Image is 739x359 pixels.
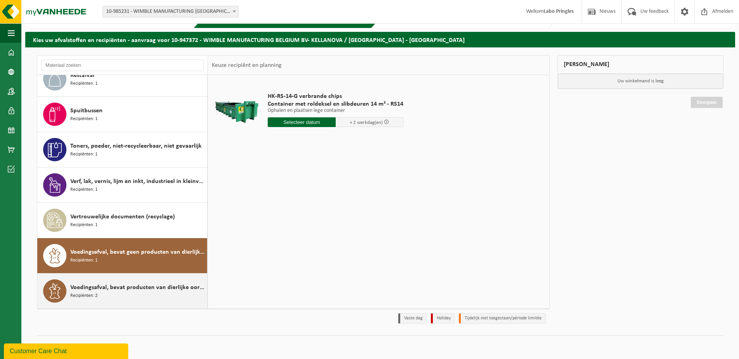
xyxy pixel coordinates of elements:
strong: Labo Pringles [544,9,574,14]
button: Voedingsafval, bevat geen producten van dierlijke oorsprong, kunststof verpakking Recipiënten: 1 [37,238,207,274]
a: Doorgaan [691,97,723,108]
button: Toners, poeder, niet-recycleerbaar, niet gevaarlijk Recipiënten: 1 [37,132,207,167]
span: Recipiënten: 1 [70,80,98,87]
h2: Kies uw afvalstoffen en recipiënten - aanvraag voor 10-947372 - WIMBLE MANUFACTURING BELGIUM BV- ... [25,32,735,47]
span: + 2 werkdag(en) [350,120,383,125]
span: Container met roldeksel en slibdeuren 14 m³ - RS14 [268,100,403,108]
button: Restafval Recipiënten: 1 [37,61,207,97]
div: [PERSON_NAME] [558,55,723,74]
li: Holiday [431,313,455,324]
button: Voedingsafval, bevat producten van dierlijke oorsprong, gemengde verpakking (exclusief glas), cat... [37,274,207,308]
span: Toners, poeder, niet-recycleerbaar, niet gevaarlijk [70,141,202,151]
p: Uw winkelmand is leeg [558,74,723,89]
iframe: chat widget [4,342,130,359]
button: Vertrouwelijke documenten (recyclage) Recipiënten: 1 [37,203,207,238]
span: Recipiënten: 2 [70,292,98,300]
input: Materiaal zoeken [41,59,204,71]
span: Verf, lak, vernis, lijm en inkt, industrieel in kleinverpakking [70,177,205,186]
button: Verf, lak, vernis, lijm en inkt, industrieel in kleinverpakking Recipiënten: 1 [37,167,207,203]
li: Vaste dag [398,313,427,324]
span: Recipiënten: 1 [70,221,98,229]
span: 10-985231 - WIMBLE MANUFACTURING BELGIUM BV - MECHELEN [103,6,239,17]
p: Ophalen en plaatsen lege container [268,108,403,113]
span: HK-RS-14-G verbrande chips [268,92,403,100]
span: Recipiënten: 1 [70,186,98,193]
span: 10-985231 - WIMBLE MANUFACTURING BELGIUM BV - MECHELEN [103,6,238,17]
span: Vertrouwelijke documenten (recyclage) [70,212,175,221]
span: Spuitbussen [70,106,103,115]
span: Voedingsafval, bevat producten van dierlijke oorsprong, gemengde verpakking (exclusief glas), cat... [70,283,205,292]
span: Recipiënten: 1 [70,115,98,123]
li: Tijdelijk niet toegestaan/période limitée [459,313,546,324]
span: Restafval [70,71,94,80]
span: Recipiënten: 1 [70,151,98,158]
span: Recipiënten: 1 [70,257,98,264]
button: Spuitbussen Recipiënten: 1 [37,97,207,132]
span: Voedingsafval, bevat geen producten van dierlijke oorsprong, kunststof verpakking [70,247,205,257]
div: Keuze recipiënt en planning [208,56,286,75]
input: Selecteer datum [268,117,336,127]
